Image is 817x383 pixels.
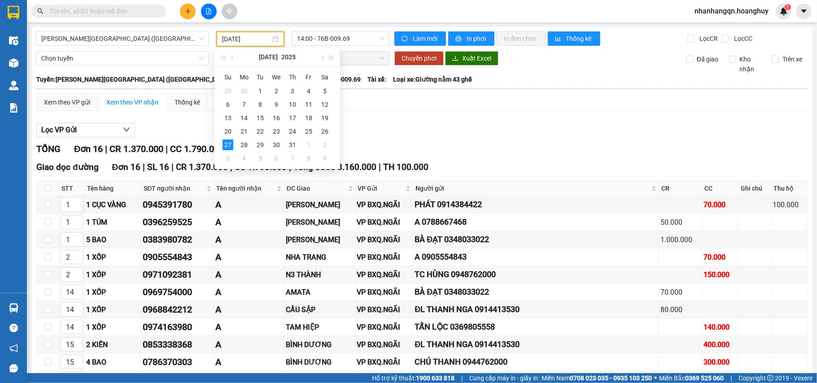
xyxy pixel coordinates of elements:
[215,285,283,299] div: A
[8,6,19,19] img: logo-vxr
[223,139,233,150] div: 27
[286,252,354,263] div: NHA TRANG
[319,139,330,150] div: 2
[287,183,346,193] span: ĐC Giao
[109,144,163,154] span: CR 1.370.000
[379,162,381,172] span: |
[239,139,249,150] div: 28
[704,339,737,350] div: 400.000
[413,34,439,44] span: Làm mới
[271,113,282,123] div: 16
[141,301,214,318] td: 0968842212
[214,336,284,353] td: A
[301,70,317,84] th: Fr
[297,32,384,45] span: 14:00 - 76B-009.69
[286,269,354,280] div: N3 THÀNH
[356,248,414,266] td: VP BXQ.NGÃI
[223,99,233,110] div: 6
[214,283,284,301] td: A
[303,153,314,164] div: 8
[255,99,266,110] div: 8
[357,269,412,280] div: VP BXQ.NGÃI
[141,248,214,266] td: 0905554843
[415,233,657,246] div: BÀ ĐẠT 0348033022
[780,7,788,15] img: icon-new-feature
[654,376,657,380] span: ⚪️
[255,153,266,164] div: 5
[268,84,284,98] td: 2025-07-02
[86,322,140,333] div: 1 XỐP
[143,268,212,282] div: 0971092381
[239,153,249,164] div: 4
[796,4,812,19] button: caret-down
[143,250,212,264] div: 0905554843
[286,322,354,333] div: TAM HIỆP
[317,152,333,165] td: 2025-08-09
[287,113,298,123] div: 17
[226,8,232,14] span: aim
[86,287,140,298] div: 1 XỐP
[356,353,414,371] td: VP BXQ.NGÃI
[205,8,212,14] span: file-add
[357,357,412,368] div: VP BXQ.NGÃI
[220,138,236,152] td: 2025-07-27
[36,144,61,154] span: TỔNG
[223,126,233,137] div: 20
[215,355,283,369] div: A
[9,81,18,90] img: warehouse-icon
[176,162,228,172] span: CR 1.370.000
[357,199,412,210] div: VP BXQ.NGÃI
[143,320,212,334] div: 0974163980
[143,233,212,247] div: 0383980782
[660,287,701,298] div: 70.000
[383,162,428,172] span: TH 100.000
[286,339,354,350] div: BÌNH DƯƠNG
[317,84,333,98] td: 2025-07-05
[317,70,333,84] th: Sa
[220,98,236,111] td: 2025-07-06
[317,138,333,152] td: 2025-08-02
[357,339,412,350] div: VP BXQ.NGÃI
[462,53,491,63] span: Xuất Excel
[220,125,236,138] td: 2025-07-20
[284,98,301,111] td: 2025-07-10
[141,353,214,371] td: 0786370303
[786,4,789,10] span: 1
[236,70,252,84] th: Mo
[216,183,275,193] span: Tên người nhận
[49,6,155,16] input: Tìm tên, số ĐT hoặc mã đơn
[281,48,296,66] button: 2025
[284,152,301,165] td: 2025-08-07
[301,152,317,165] td: 2025-08-08
[143,162,145,172] span: |
[255,86,266,96] div: 1
[255,139,266,150] div: 29
[271,86,282,96] div: 2
[44,97,90,107] div: Xem theo VP gửi
[356,283,414,301] td: VP BXQ.NGÃI
[105,144,107,154] span: |
[41,32,204,45] span: Quảng Ngãi - Sài Gòn (Hàng Hoá)
[696,34,719,44] span: Lọc CR
[660,304,701,315] div: 80.000
[286,234,354,245] div: [PERSON_NAME]
[239,86,249,96] div: 30
[223,86,233,96] div: 29
[171,162,174,172] span: |
[452,55,459,62] span: download
[86,269,140,280] div: 1 XỐP
[252,125,268,138] td: 2025-07-22
[214,266,284,283] td: A
[141,318,214,336] td: 0974163980
[86,217,140,228] div: 1 TÚM
[252,70,268,84] th: Tu
[286,357,354,368] div: BÌNH DƯƠNG
[86,339,140,350] div: 2 KIẾN
[236,111,252,125] td: 2025-07-14
[236,98,252,111] td: 2025-07-07
[704,269,737,280] div: 150.000
[319,113,330,123] div: 19
[736,54,765,74] span: Kho nhận
[566,34,593,44] span: Thống kê
[239,99,249,110] div: 7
